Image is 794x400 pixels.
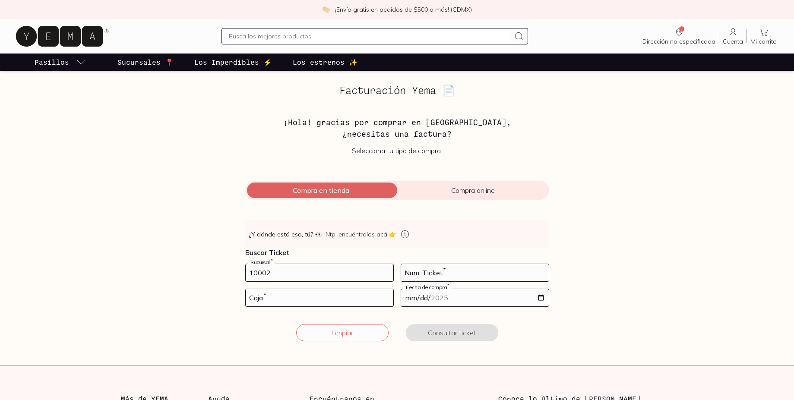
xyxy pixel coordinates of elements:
[403,284,452,290] label: Fecha de compra
[246,289,393,306] input: 03
[291,54,359,71] a: Los estrenos ✨
[246,264,393,281] input: 728
[116,54,175,71] a: Sucursales 📍
[639,27,719,45] a: Dirección no especificada
[35,57,69,67] p: Pasillos
[322,6,330,13] img: check
[245,117,549,139] h3: ¡Hola! gracias por comprar en [GEOGRAPHIC_DATA], ¿necesitas una factura?
[245,85,549,96] h2: Facturación Yema 📄
[719,27,747,45] a: Cuenta
[326,230,396,239] span: Ntp, encuéntralos acá 👉
[194,57,272,67] p: Los Imperdibles ⚡️
[397,186,549,195] span: Compra online
[245,186,397,195] span: Compra en tienda
[293,57,357,67] p: Los estrenos ✨
[193,54,274,71] a: Los Imperdibles ⚡️
[245,248,549,257] p: Buscar Ticket
[750,38,777,45] span: Mi carrito
[249,230,322,239] strong: ¿Y dónde está eso, tú?
[723,38,743,45] span: Cuenta
[642,38,715,45] span: Dirección no especificada
[245,146,549,155] p: Selecciona tu tipo de compra:
[296,324,389,341] button: Limpiar
[406,324,498,341] button: Consultar ticket
[747,27,780,45] a: Mi carrito
[401,264,549,281] input: 123
[229,31,510,41] input: Busca los mejores productos
[335,5,472,14] p: ¡Envío gratis en pedidos de $500 o más! (CDMX)
[401,289,549,306] input: 14-05-2023
[117,57,174,67] p: Sucursales 📍
[315,230,322,239] span: 👀
[248,259,275,265] label: Sucursal
[33,54,88,71] a: pasillo-todos-link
